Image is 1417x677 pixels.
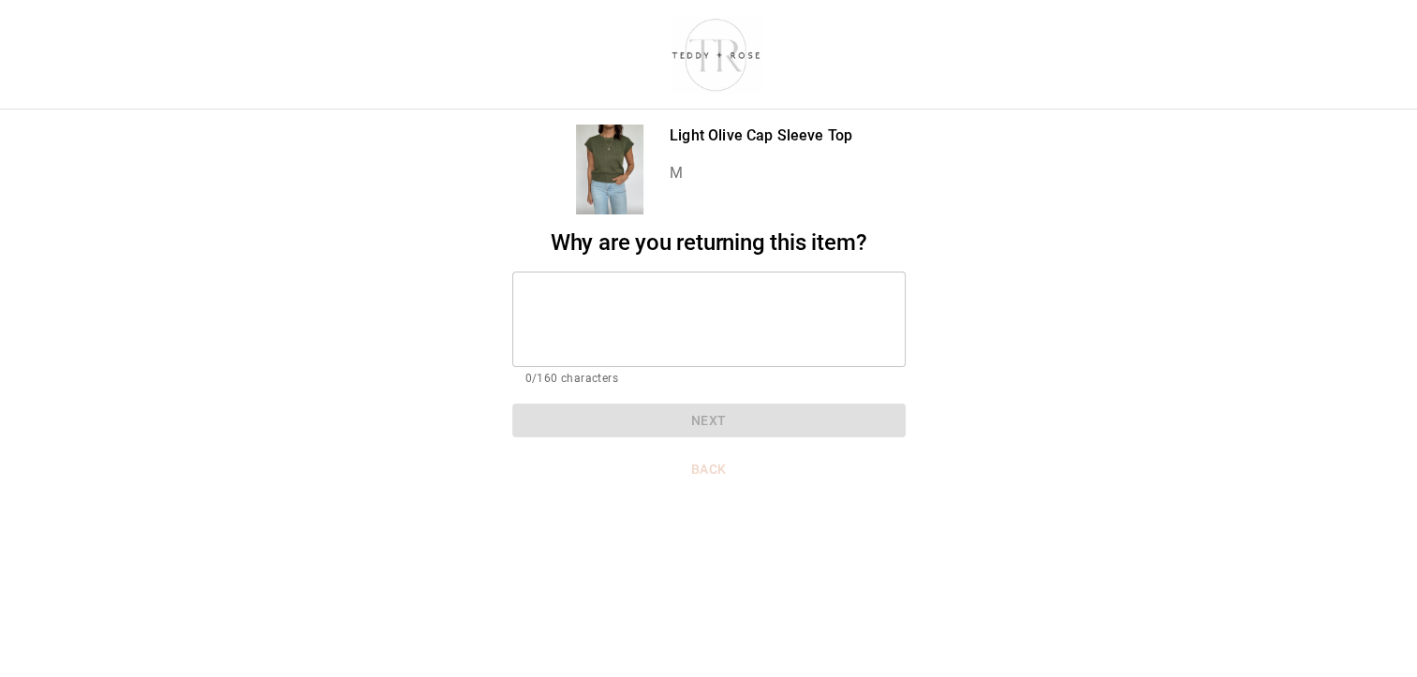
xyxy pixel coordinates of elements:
p: 0/160 characters [525,370,893,389]
p: Light Olive Cap Sleeve Top [670,125,852,147]
h2: Why are you returning this item? [512,229,906,257]
img: shop-teddyrose.myshopify.com-d93983e8-e25b-478f-b32e-9430bef33fdd [663,14,769,95]
button: Back [512,452,906,487]
p: M [670,162,852,184]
